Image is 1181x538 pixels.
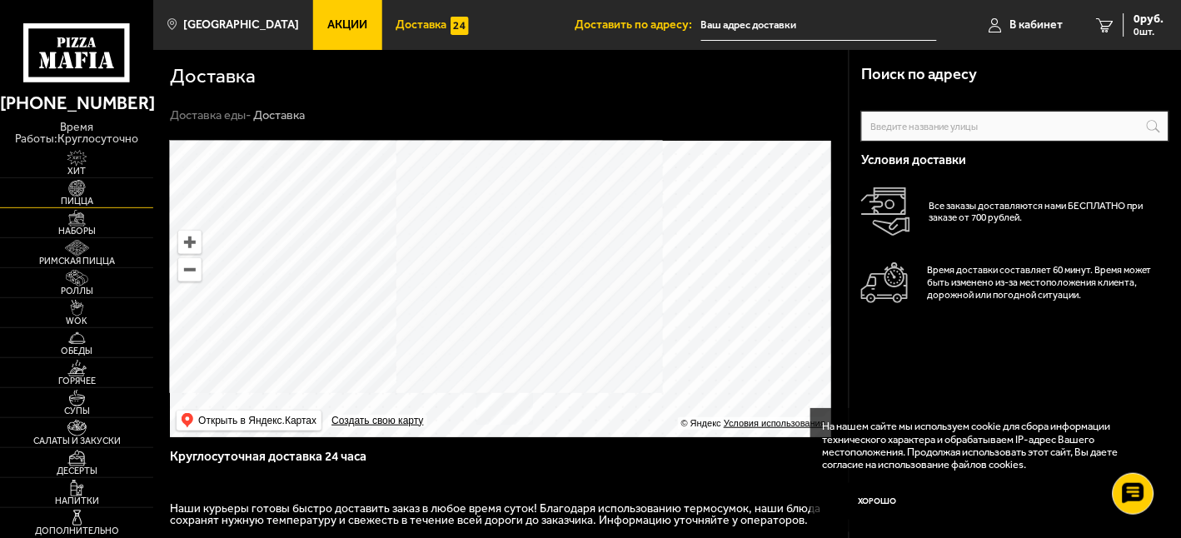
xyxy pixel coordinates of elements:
[822,420,1142,471] p: На нашем сайте мы используем cookie для сбора информации технического характера и обрабатываем IP...
[701,10,938,41] span: Парашютная улица, 12
[861,154,1169,167] h3: Условия доставки
[822,483,933,520] button: Хорошо
[861,262,909,303] img: Автомобиль доставки
[1134,27,1164,37] span: 0 шт.
[929,200,1169,225] p: Все заказы доставляются нами БЕСПЛАТНО при заказе от 700 рублей.
[681,418,721,428] ymaps: © Яндекс
[328,415,426,427] a: Создать свою карту
[327,19,367,31] span: Акции
[177,411,321,431] ymaps: Открыть в Яндекс.Картах
[927,264,1169,301] p: Время доставки составляет 60 минут. Время может быть изменено из-за местоположения клиента, дорож...
[198,411,316,431] ymaps: Открыть в Яндекс.Картах
[861,67,978,82] h3: Поиск по адресу
[170,107,251,122] a: Доставка еды-
[861,111,1169,142] input: Введите название улицы
[170,67,256,87] h1: Доставка
[170,448,832,478] h3: Круглосуточная доставка 24 часа
[451,17,469,35] img: 15daf4d41897b9f0e9f617042186c801.svg
[861,187,910,237] img: Оплата доставки
[183,19,299,31] span: [GEOGRAPHIC_DATA]
[1134,13,1164,25] span: 0 руб.
[396,19,447,31] span: Доставка
[1010,19,1064,31] span: В кабинет
[170,501,820,528] span: Наши курьеры готовы быстро доставить заказ в любое время суток! Благодаря использованию термосумо...
[253,107,305,123] div: Доставка
[701,10,938,41] input: Ваш адрес доставки
[576,19,701,31] span: Доставить по адресу:
[724,418,825,428] a: Условия использования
